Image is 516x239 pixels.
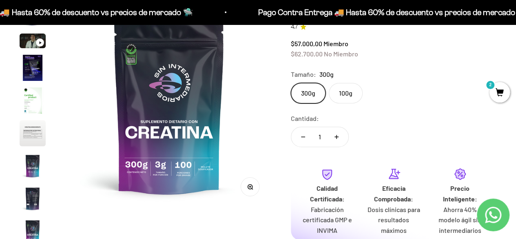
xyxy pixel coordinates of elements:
[319,69,334,80] span: 300g
[20,55,46,83] button: Ir al artículo 4
[20,185,46,212] img: Creatina Monohidrato
[291,69,316,80] legend: Tamaño:
[443,184,477,203] strong: Precio Inteligente:
[310,184,344,203] strong: Calidad Certificada:
[291,50,323,58] span: $62.700,00
[20,55,46,81] img: Creatina Monohidrato
[301,204,354,236] p: Fabricación certificada GMP e INVIMA
[433,204,487,236] p: Ahorra 40% modelo ágil sin intermediarios
[20,120,46,149] button: Ir al artículo 6
[20,120,46,146] img: Creatina Monohidrato
[20,87,46,116] button: Ir al artículo 5
[325,127,348,147] button: Aumentar cantidad
[291,40,322,47] span: $57.000,00
[367,204,420,236] p: Dosis clínicas para resultados máximos
[324,50,358,58] span: No Miembro
[20,153,46,181] button: Ir al artículo 7
[66,2,272,208] img: Creatina Monohidrato
[485,80,495,90] mark: 2
[291,113,319,124] label: Cantidad:
[489,89,510,98] a: 2
[291,127,315,147] button: Reducir cantidad
[20,153,46,179] img: Creatina Monohidrato
[20,87,46,114] img: Creatina Monohidrato
[235,6,504,19] p: Pago Contra Entrega 🚚 Hasta 60% de descuento vs precios de mercado 🛸
[291,22,496,31] a: 4.74.7 de 5.0 estrellas
[323,40,348,47] span: Miembro
[291,22,298,31] span: 4.7
[20,185,46,214] button: Ir al artículo 8
[20,34,46,51] button: Ir al artículo 3
[374,184,413,203] strong: Eficacia Comprobada:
